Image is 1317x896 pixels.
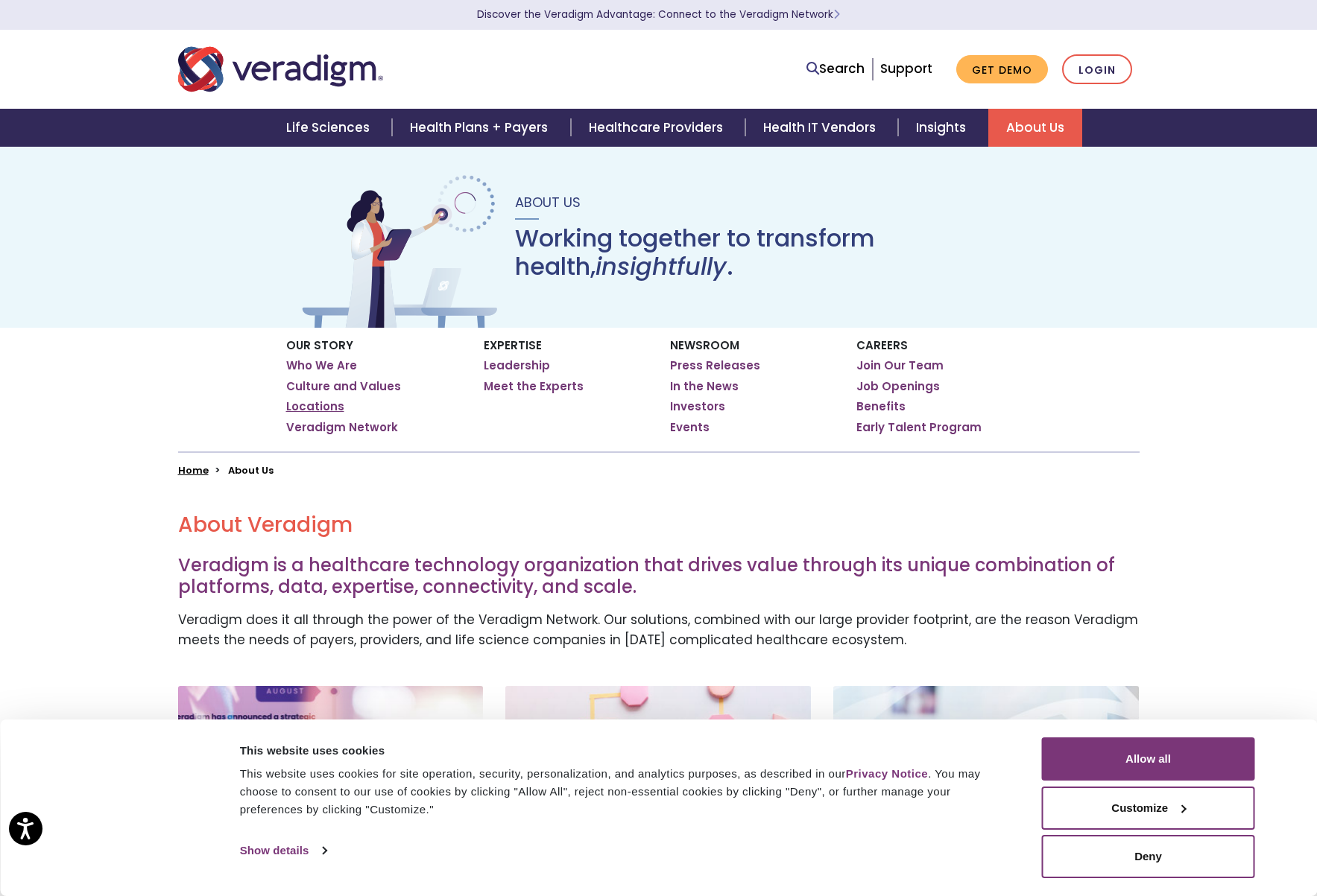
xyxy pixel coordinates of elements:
h2: About Veradigm [178,512,1140,538]
a: Investors [670,399,725,414]
a: About Us [988,109,1082,147]
div: This website uses cookies [240,742,1008,760]
a: Who We Are [286,358,357,373]
a: In the News [670,379,739,394]
a: Leadership [484,358,550,373]
a: Meet the Experts [484,379,584,394]
a: Join Our Team [856,358,944,373]
a: Benefits [856,399,906,414]
a: Insights [898,109,988,147]
a: Healthcare Providers [571,109,745,147]
a: Show details [240,839,326,862]
span: About Us [515,193,581,212]
img: Veradigm logo [178,45,383,94]
a: Culture and Values [286,379,401,394]
a: Support [880,60,932,77]
em: insightfully [596,250,727,283]
span: Learn More [833,7,840,22]
a: Early Talent Program [856,420,982,435]
a: Life Sciences [268,109,392,147]
a: Discover the Veradigm Advantage: Connect to the Veradigm NetworkLearn More [477,7,840,22]
a: Press Releases [670,358,760,373]
button: Customize [1042,787,1255,830]
a: Health IT Vendors [745,109,898,147]
div: This website uses cookies for site operation, security, personalization, and analytics purposes, ... [240,765,1008,819]
p: Veradigm does it all through the power of the Veradigm Network. Our solutions, combined with our ... [178,610,1140,650]
a: Events [670,420,710,435]
a: Veradigm Network [286,420,398,435]
h1: Working together to transform health, . [515,224,1019,282]
a: Login [1062,54,1132,85]
h3: Veradigm is a healthcare technology organization that drives value through its unique combination... [178,555,1140,598]
a: Job Openings [856,379,940,394]
a: Privacy Notice [846,767,928,780]
button: Allow all [1042,737,1255,781]
a: Search [806,59,865,79]
iframe: Drift Chat Widget [1031,789,1299,878]
a: Home [178,463,209,477]
a: Locations [286,399,344,414]
a: Health Plans + Payers [392,109,570,147]
a: Get Demo [956,55,1048,84]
